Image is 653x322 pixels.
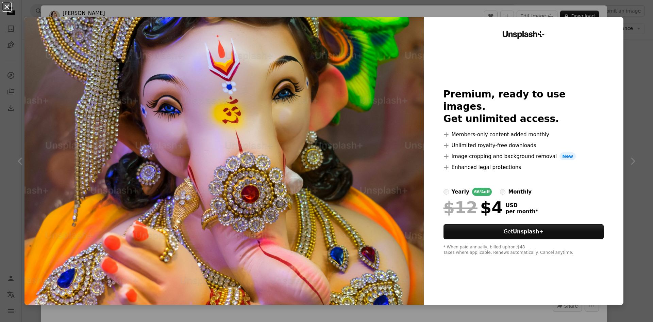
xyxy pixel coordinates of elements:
[443,131,604,139] li: Members-only content added monthly
[443,88,604,125] h2: Premium, ready to use images. Get unlimited access.
[443,163,604,171] li: Enhanced legal protections
[443,141,604,150] li: Unlimited royalty-free downloads
[443,245,604,256] div: * When paid annually, billed upfront $48 Taxes where applicable. Renews automatically. Cancel any...
[472,188,492,196] div: 66% off
[513,229,543,235] strong: Unsplash+
[443,189,449,195] input: yearly66%off
[443,152,604,160] li: Image cropping and background removal
[506,202,538,209] span: USD
[443,199,503,216] div: $4
[559,152,576,160] span: New
[443,199,478,216] span: $12
[452,188,469,196] div: yearly
[500,189,505,195] input: monthly
[506,209,538,215] span: per month *
[443,224,604,239] button: GetUnsplash+
[508,188,532,196] div: monthly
